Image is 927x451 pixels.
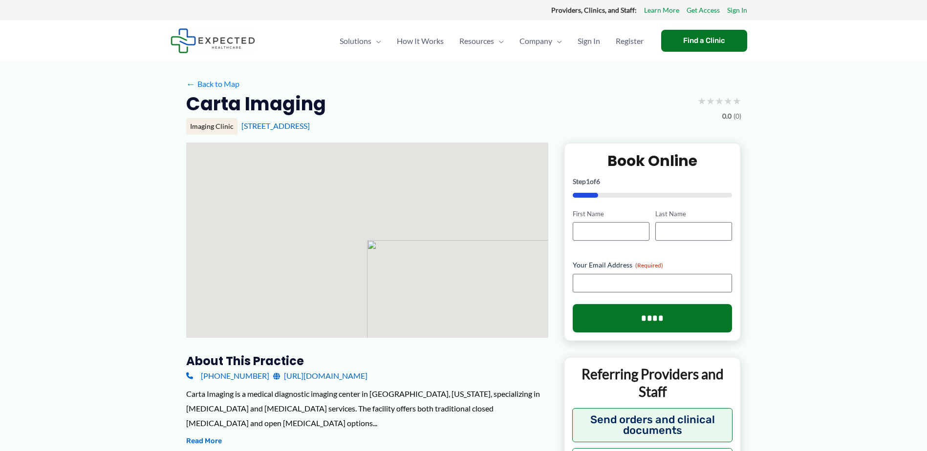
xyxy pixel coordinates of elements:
p: Step of [573,178,733,185]
label: First Name [573,209,649,219]
span: 0.0 [722,110,732,123]
span: ★ [733,92,741,110]
a: [STREET_ADDRESS] [241,121,310,130]
a: ←Back to Map [186,77,239,91]
div: Imaging Clinic [186,118,237,135]
label: Last Name [655,209,732,219]
button: Send orders and clinical documents [572,408,733,442]
a: Learn More [644,4,679,17]
span: (0) [733,110,741,123]
strong: Providers, Clinics, and Staff: [551,6,637,14]
a: [PHONE_NUMBER] [186,369,269,383]
a: Register [608,24,651,58]
a: CompanyMenu Toggle [512,24,570,58]
span: How It Works [397,24,444,58]
a: Sign In [727,4,747,17]
span: ★ [715,92,724,110]
span: ★ [697,92,706,110]
span: Resources [459,24,494,58]
span: Menu Toggle [371,24,381,58]
p: Referring Providers and Staff [572,365,733,401]
span: ★ [706,92,715,110]
a: Get Access [687,4,720,17]
span: Menu Toggle [552,24,562,58]
span: Menu Toggle [494,24,504,58]
span: Sign In [578,24,600,58]
span: 1 [586,177,590,185]
button: Read More [186,435,222,447]
nav: Primary Site Navigation [332,24,651,58]
a: Sign In [570,24,608,58]
span: 6 [596,177,600,185]
div: Carta Imaging is a medical diagnostic imaging center in [GEOGRAPHIC_DATA], [US_STATE], specializi... [186,387,548,430]
label: Your Email Address [573,260,733,270]
span: Company [519,24,552,58]
span: Solutions [340,24,371,58]
a: SolutionsMenu Toggle [332,24,389,58]
span: ← [186,79,195,88]
a: Find a Clinic [661,30,747,52]
a: ResourcesMenu Toggle [452,24,512,58]
a: [URL][DOMAIN_NAME] [273,369,367,383]
h3: About this practice [186,353,548,369]
span: ★ [724,92,733,110]
h2: Carta Imaging [186,92,326,116]
span: Register [616,24,644,58]
span: (Required) [635,262,663,269]
a: How It Works [389,24,452,58]
h2: Book Online [573,151,733,170]
img: Expected Healthcare Logo - side, dark font, small [171,28,255,53]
